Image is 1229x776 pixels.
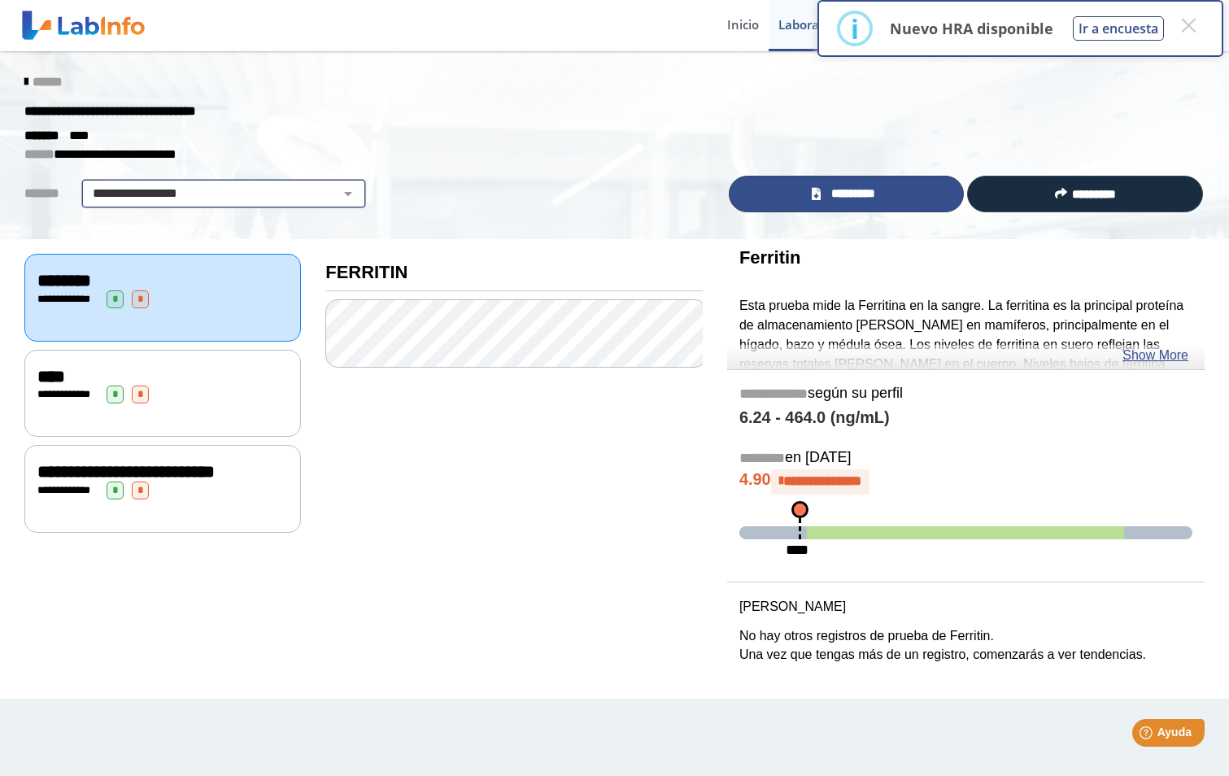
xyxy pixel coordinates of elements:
h5: en [DATE] [739,449,1192,468]
p: Nuevo HRA disponible [890,19,1053,38]
h4: 6.24 - 464.0 (ng/mL) [739,408,1192,428]
b: Ferritin [739,247,801,268]
button: Close this dialog [1174,11,1203,40]
p: [PERSON_NAME] [739,597,1192,617]
button: Ir a encuesta [1073,16,1164,41]
h5: según su perfil [739,385,1192,403]
h4: 4.90 [739,469,1192,494]
a: Show More [1122,346,1188,365]
p: Esta prueba mide la Ferritina en la sangre. La ferritina es la principal proteína de almacenamien... [739,296,1192,432]
p: No hay otros registros de prueba de Ferritin. Una vez que tengas más de un registro, comenzarás a... [739,626,1192,665]
div: i [851,14,859,43]
iframe: Help widget launcher [1084,713,1211,758]
b: FERRITIN [325,262,407,282]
